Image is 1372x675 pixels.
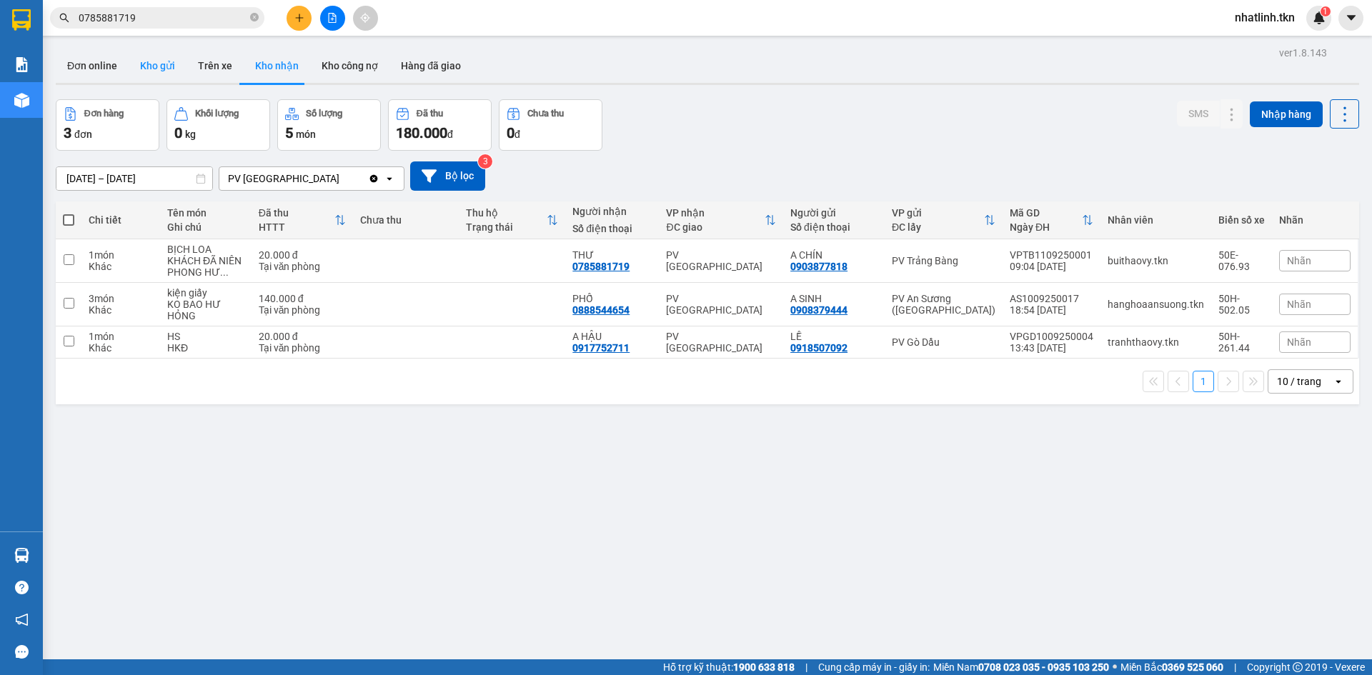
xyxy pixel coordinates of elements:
[174,124,182,141] span: 0
[1218,293,1265,316] div: 50H-502.05
[244,49,310,83] button: Kho nhận
[572,249,652,261] div: THƯ
[1010,207,1082,219] div: Mã GD
[790,304,847,316] div: 0908379444
[167,342,244,354] div: HKĐ
[790,293,878,304] div: A SINH
[572,293,652,304] div: PHỐ
[84,109,124,119] div: Đơn hàng
[89,304,153,316] div: Khác
[277,99,381,151] button: Số lượng5món
[167,331,244,342] div: HS
[368,173,379,184] svg: Clear value
[195,109,239,119] div: Khối lượng
[89,293,153,304] div: 3 món
[1279,45,1327,61] div: ver 1.8.143
[1193,371,1214,392] button: 1
[1223,9,1306,26] span: nhatlinh.tkn
[250,11,259,25] span: close-circle
[1162,661,1223,673] strong: 0369 525 060
[666,293,776,316] div: PV [GEOGRAPHIC_DATA]
[790,261,847,272] div: 0903877818
[1113,664,1117,670] span: ⚪️
[89,249,153,261] div: 1 món
[933,659,1109,675] span: Miền Nam
[790,342,847,354] div: 0918507092
[285,124,293,141] span: 5
[1108,299,1204,310] div: hanghoaansuong.tkn
[167,287,244,299] div: kiện giấy
[1010,331,1093,342] div: VPGD1009250004
[389,49,472,83] button: Hàng đã giao
[250,13,259,21] span: close-circle
[447,129,453,140] span: đ
[12,9,31,31] img: logo-vxr
[327,13,337,23] span: file-add
[885,201,1003,239] th: Toggle SortBy
[310,49,389,83] button: Kho công nợ
[1010,304,1093,316] div: 18:54 [DATE]
[1277,374,1321,389] div: 10 / trang
[353,6,378,31] button: aim
[294,13,304,23] span: plus
[790,221,878,233] div: Số điện thoại
[499,99,602,151] button: Chưa thu0đ
[790,331,878,342] div: LỀ
[259,342,346,354] div: Tại văn phòng
[1321,6,1331,16] sup: 1
[167,244,244,255] div: BỊCH LOA
[478,154,492,169] sup: 3
[167,255,244,278] div: KHÁCH ĐÃ NIÊN PHONG HƯ KHÔNG ĐỀN
[1218,331,1265,354] div: 50H-261.44
[572,331,652,342] div: A HẬU
[259,293,346,304] div: 140.000 đ
[185,129,196,140] span: kg
[15,581,29,594] span: question-circle
[306,109,342,119] div: Số lượng
[1177,101,1220,126] button: SMS
[360,13,370,23] span: aim
[572,261,630,272] div: 0785881719
[892,336,995,348] div: PV Gò Dầu
[514,129,520,140] span: đ
[572,342,630,354] div: 0917752711
[56,49,129,83] button: Đơn online
[167,299,244,321] div: KO BAO HƯ HỎNG
[56,99,159,151] button: Đơn hàng3đơn
[818,659,930,675] span: Cung cấp máy in - giấy in:
[287,6,312,31] button: plus
[466,221,547,233] div: Trạng thái
[388,99,492,151] button: Đã thu180.000đ
[1250,101,1323,127] button: Nhập hàng
[59,13,69,23] span: search
[320,6,345,31] button: file-add
[790,249,878,261] div: A CHÍN
[466,207,547,219] div: Thu hộ
[341,171,342,186] input: Selected PV Hòa Thành.
[1003,201,1100,239] th: Toggle SortBy
[89,342,153,354] div: Khác
[790,207,878,219] div: Người gửi
[64,124,71,141] span: 3
[733,661,795,673] strong: 1900 633 818
[259,207,334,219] div: Đã thu
[1108,255,1204,266] div: buithaovy.tkn
[1287,255,1311,266] span: Nhãn
[1010,293,1093,304] div: AS1009250017
[1218,214,1265,226] div: Biển số xe
[666,221,765,233] div: ĐC giao
[666,331,776,354] div: PV [GEOGRAPHIC_DATA]
[1287,299,1311,310] span: Nhãn
[1323,6,1328,16] span: 1
[666,249,776,272] div: PV [GEOGRAPHIC_DATA]
[805,659,807,675] span: |
[79,10,247,26] input: Tìm tên, số ĐT hoặc mã đơn
[220,266,229,278] span: ...
[663,659,795,675] span: Hỗ trợ kỹ thuật:
[1010,342,1093,354] div: 13:43 [DATE]
[15,613,29,626] span: notification
[384,173,395,184] svg: open
[14,57,29,72] img: solution-icon
[892,221,984,233] div: ĐC lấy
[1338,6,1363,31] button: caret-down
